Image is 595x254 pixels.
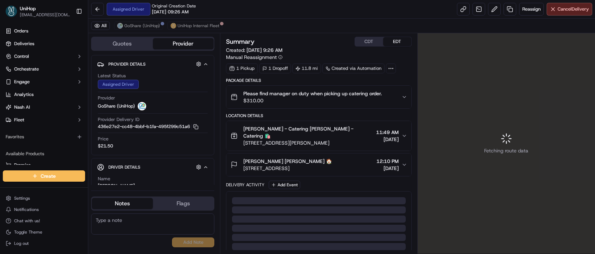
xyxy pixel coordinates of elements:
[269,181,300,189] button: Add Event
[153,38,214,49] button: Provider
[226,182,264,188] div: Delivery Activity
[226,38,255,45] h3: Summary
[3,64,85,75] button: Orchestrate
[98,95,115,101] span: Provider
[6,162,82,168] a: Promise
[108,164,140,170] span: Driver Details
[20,5,36,12] button: UniHop
[14,241,29,246] span: Log out
[98,143,113,149] span: $21.50
[167,22,222,30] button: UniHop Internal Fleet
[14,195,30,201] span: Settings
[14,66,39,72] span: Orchestrate
[355,37,383,46] button: CDT
[226,78,412,83] div: Package Details
[3,205,85,214] button: Notifications
[547,3,592,16] button: CancelDelivery
[3,170,85,182] button: Create
[376,129,399,136] span: 11:49 AM
[152,9,189,15] span: [DATE] 09:26 AM
[322,64,385,73] a: Created via Automation
[153,198,214,209] button: Flags
[226,121,411,151] button: [PERSON_NAME] - Catering [PERSON_NAME] - Catering 🛍️[STREET_ADDRESS][PERSON_NAME]11:49 AM[DATE]
[3,89,85,100] a: Analytics
[3,159,85,171] button: Promise
[138,102,146,110] img: goshare_logo.png
[226,86,411,108] button: Please find manager on duty when picking up catering order.$310.00
[522,6,541,12] span: Reassign
[98,73,126,79] span: Latest Status
[3,216,85,226] button: Chat with us!
[3,193,85,203] button: Settings
[97,161,208,173] button: Driver Details
[14,117,24,123] span: Fleet
[92,38,153,49] button: Quotes
[519,3,544,16] button: Reassign
[243,97,382,104] span: $310.00
[14,41,34,47] span: Deliveries
[3,227,85,237] button: Toggle Theme
[376,158,399,165] span: 12:10 PM
[259,64,291,73] div: 1 Dropoff
[108,61,145,67] span: Provider Details
[14,53,29,60] span: Control
[6,6,17,17] img: UniHop
[243,165,332,172] span: [STREET_ADDRESS]
[3,148,85,159] div: Available Products
[14,218,40,224] span: Chat with us!
[226,113,412,119] div: Location Details
[226,54,282,61] button: Manual Reassignment
[14,79,30,85] span: Engage
[3,102,85,113] button: Nash AI
[3,238,85,248] button: Log out
[243,158,332,165] span: [PERSON_NAME] [PERSON_NAME] 🏠
[3,131,85,143] div: Favorites
[383,37,411,46] button: EDT
[41,173,56,180] span: Create
[376,136,399,143] span: [DATE]
[3,3,73,20] button: UniHopUniHop[EMAIL_ADDRESS][DOMAIN_NAME]
[226,64,258,73] div: 1 Pickup
[3,51,85,62] button: Control
[558,6,589,12] span: Cancel Delivery
[484,147,528,154] span: Fetching route data
[226,54,277,61] span: Manual Reassignment
[14,162,31,168] span: Promise
[243,90,382,97] span: Please find manager on duty when picking up catering order.
[171,23,176,29] img: unihop_logo.png
[226,153,411,176] button: [PERSON_NAME] [PERSON_NAME] 🏠[STREET_ADDRESS]12:10 PM[DATE]
[14,104,30,110] span: Nash AI
[243,139,373,146] span: [STREET_ADDRESS][PERSON_NAME]
[376,165,399,172] span: [DATE]
[3,76,85,87] button: Engage
[3,38,85,49] a: Deliveries
[14,229,42,235] span: Toggle Theme
[98,103,135,109] span: GoShare (UniHop)
[98,116,139,123] span: Provider Delivery ID
[178,23,219,29] span: UniHop Internal Fleet
[226,47,282,54] span: Created:
[14,28,28,34] span: Orders
[14,207,39,212] span: Notifications
[114,22,163,30] button: GoShare (UniHop)
[98,176,110,182] span: Name
[98,123,198,130] button: 436e27e2-cc48-4bbf-b1fa-495f299c51a6
[97,58,208,70] button: Provider Details
[292,64,321,73] div: 11.8 mi
[98,183,135,189] div: [PERSON_NAME]
[92,198,153,209] button: Notes
[152,3,196,9] span: Original Creation Date
[246,47,282,53] span: [DATE] 9:26 AM
[14,91,34,98] span: Analytics
[124,23,160,29] span: GoShare (UniHop)
[117,23,123,29] img: goshare_logo.png
[20,12,70,18] button: [EMAIL_ADDRESS][DOMAIN_NAME]
[98,136,108,142] span: Price
[3,25,85,37] a: Orders
[91,22,110,30] button: All
[3,114,85,126] button: Fleet
[243,125,373,139] span: [PERSON_NAME] - Catering [PERSON_NAME] - Catering 🛍️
